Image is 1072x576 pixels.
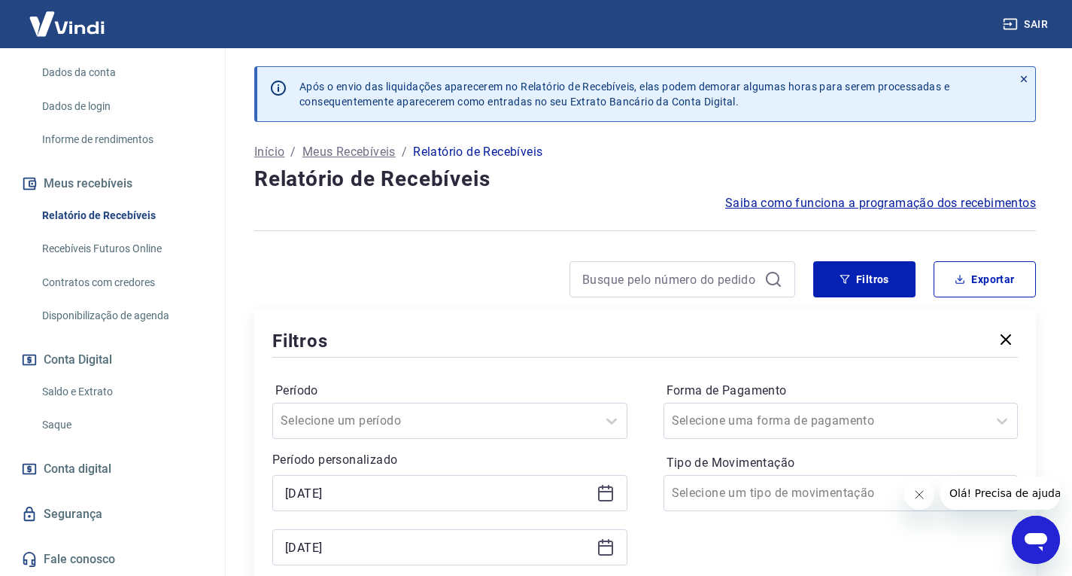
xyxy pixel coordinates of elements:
[302,143,396,161] a: Meus Recebíveis
[402,143,407,161] p: /
[36,57,207,88] a: Dados da conta
[904,480,934,510] iframe: Fechar mensagem
[275,382,624,400] label: Período
[1012,516,1060,564] iframe: Botão para abrir a janela de mensagens
[36,267,207,298] a: Contratos com credores
[582,268,758,291] input: Busque pelo número do pedido
[299,79,949,109] p: Após o envio das liquidações aparecerem no Relatório de Recebíveis, elas podem demorar algumas ho...
[36,124,207,155] a: Informe de rendimentos
[940,477,1060,510] iframe: Mensagem da empresa
[18,498,207,531] a: Segurança
[1000,11,1054,38] button: Sair
[36,300,207,331] a: Disponibilização de agenda
[18,453,207,486] a: Conta digital
[44,459,111,480] span: Conta digital
[18,343,207,376] button: Conta Digital
[290,143,296,161] p: /
[667,454,1016,472] label: Tipo de Movimentação
[36,233,207,264] a: Recebíveis Futuros Online
[934,261,1036,297] button: Exportar
[36,91,207,122] a: Dados de login
[667,382,1016,400] label: Forma de Pagamento
[9,11,126,23] span: Olá! Precisa de ajuda?
[36,376,207,407] a: Saldo e Extrato
[413,143,542,161] p: Relatório de Recebíveis
[18,1,116,47] img: Vindi
[285,536,591,559] input: Data final
[18,543,207,576] a: Fale conosco
[285,482,591,504] input: Data inicial
[36,200,207,231] a: Relatório de Recebíveis
[272,451,627,469] p: Período personalizado
[272,329,328,353] h5: Filtros
[813,261,916,297] button: Filtros
[725,194,1036,212] a: Saiba como funciona a programação dos recebimentos
[254,143,284,161] a: Início
[36,410,207,440] a: Saque
[254,164,1036,194] h4: Relatório de Recebíveis
[18,167,207,200] button: Meus recebíveis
